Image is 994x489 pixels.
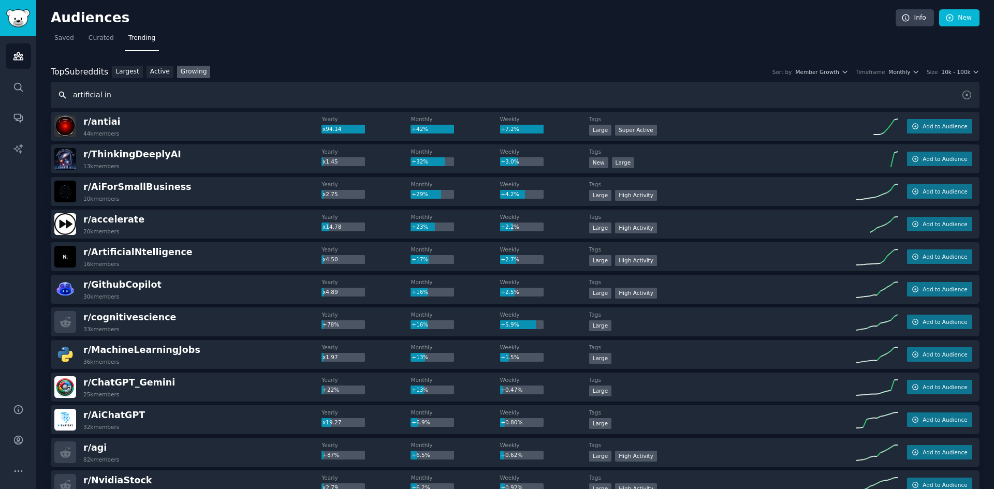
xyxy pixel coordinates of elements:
[412,289,428,295] span: +16%
[125,30,159,51] a: Trending
[411,344,500,351] dt: Monthly
[54,181,76,202] img: AiForSmallBusiness
[500,441,589,449] dt: Weekly
[615,255,657,266] div: High Activity
[589,474,856,481] dt: Tags
[589,320,612,331] div: Large
[54,344,76,365] img: MachineLearningJobs
[501,387,522,393] span: +0.47%
[501,126,519,132] span: +7.2%
[500,344,589,351] dt: Weekly
[323,321,339,328] span: +78%
[412,452,430,458] span: +6.5%
[589,223,612,233] div: Large
[54,278,76,300] img: GithubCopilot
[83,377,175,388] span: r/ ChatGPT_Gemini
[83,182,192,192] span: r/ AiForSmallBusiness
[589,386,612,396] div: Large
[772,68,792,76] div: Sort by
[907,315,972,329] button: Add to Audience
[85,30,118,51] a: Curated
[612,157,635,168] div: Large
[51,66,108,79] div: Top Subreddits
[83,325,119,333] div: 33k members
[501,354,519,360] span: +1.5%
[589,409,856,416] dt: Tags
[83,312,176,322] span: r/ cognitivescience
[589,181,856,188] dt: Tags
[500,213,589,220] dt: Weekly
[411,148,500,155] dt: Monthly
[589,157,608,168] div: New
[500,181,589,188] dt: Weekly
[412,191,428,197] span: +29%
[83,293,119,300] div: 30k members
[795,68,848,76] button: Member Growth
[83,358,119,365] div: 36k members
[795,68,839,76] span: Member Growth
[923,318,967,325] span: Add to Audience
[83,423,119,431] div: 32k members
[323,224,341,230] span: x14.78
[83,195,119,202] div: 10k members
[321,441,411,449] dt: Yearly
[83,345,200,355] span: r/ MachineLearningJobs
[323,289,338,295] span: x4.89
[939,9,980,27] a: New
[323,126,341,132] span: x94.14
[412,126,428,132] span: +42%
[500,246,589,253] dt: Weekly
[83,116,120,127] span: r/ antiai
[500,474,589,481] dt: Weekly
[589,246,856,253] dt: Tags
[83,456,119,463] div: 82k members
[500,148,589,155] dt: Weekly
[321,213,411,220] dt: Yearly
[589,376,856,383] dt: Tags
[321,181,411,188] dt: Yearly
[411,246,500,253] dt: Monthly
[589,288,612,299] div: Large
[923,383,967,391] span: Add to Audience
[907,282,972,297] button: Add to Audience
[51,30,78,51] a: Saved
[177,66,211,79] a: Growing
[54,115,76,137] img: antiai
[83,149,181,159] span: r/ ThinkingDeeplyAI
[321,246,411,253] dt: Yearly
[321,148,411,155] dt: Yearly
[589,125,612,136] div: Large
[589,353,612,364] div: Large
[923,123,967,130] span: Add to Audience
[856,68,885,76] div: Timeframe
[147,66,173,79] a: Active
[589,213,856,220] dt: Tags
[411,376,500,383] dt: Monthly
[83,260,119,268] div: 16k members
[923,188,967,195] span: Add to Audience
[923,416,967,423] span: Add to Audience
[83,442,107,453] span: r/ agi
[907,347,972,362] button: Add to Audience
[51,10,896,26] h2: Audiences
[500,115,589,123] dt: Weekly
[501,321,519,328] span: +5.9%
[501,256,519,262] span: +2.7%
[412,419,430,425] span: +6.9%
[412,387,428,393] span: +13%
[907,152,972,166] button: Add to Audience
[54,246,76,268] img: ArtificialNtelligence
[589,148,856,155] dt: Tags
[927,68,938,76] div: Size
[501,224,519,230] span: +2.2%
[54,376,76,398] img: ChatGPT_Gemini
[501,452,522,458] span: +0.62%
[321,278,411,286] dt: Yearly
[589,344,856,351] dt: Tags
[83,228,119,235] div: 20k members
[589,418,612,429] div: Large
[923,220,967,228] span: Add to Audience
[501,191,519,197] span: +4.2%
[412,321,428,328] span: +16%
[615,451,657,462] div: High Activity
